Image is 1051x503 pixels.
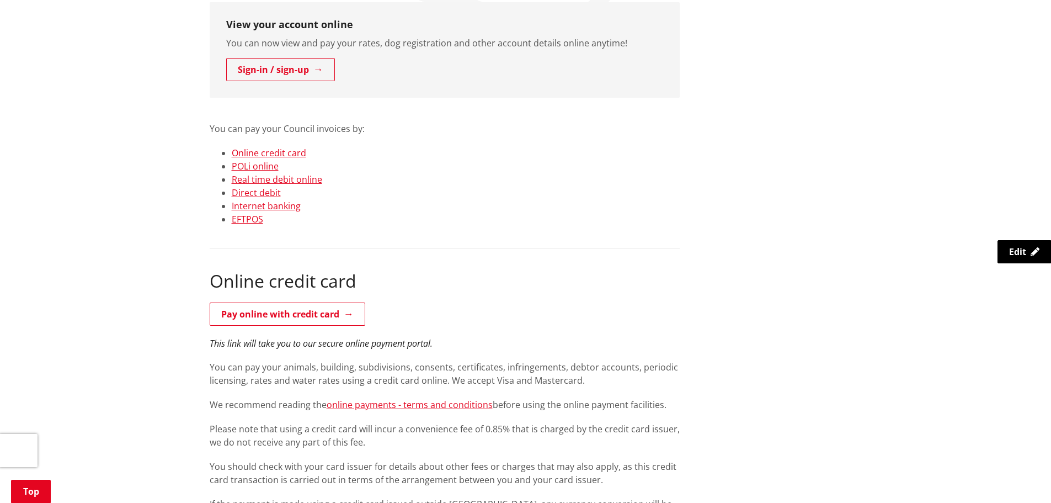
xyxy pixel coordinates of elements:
a: Top [11,480,51,503]
a: Online credit card [232,147,306,159]
a: Sign-in / sign-up [226,58,335,81]
span: Edit [1009,246,1026,258]
a: Pay online with credit card [210,303,365,326]
a: Direct debit [232,187,281,199]
p: You can now view and pay your rates, dog registration and other account details online anytime! [226,36,663,50]
h2: Online credit card [210,271,680,292]
a: Internet banking [232,200,301,212]
p: You can pay your animals, building, subdivisions, consents, certificates, infringements, debtor a... [210,361,680,387]
h3: View your account online [226,19,663,31]
a: POLi online [232,160,279,172]
iframe: Messenger Launcher [1000,457,1040,496]
a: Real time debit online [232,173,322,186]
p: Please note that using a credit card will incur a convenience fee of 0.85% that is charged by the... [210,422,680,449]
em: This link will take you to our secure online payment portal. [210,337,433,350]
p: You can pay your Council invoices by: [210,109,680,135]
p: We recommend reading the before using the online payment facilities. [210,398,680,411]
a: Edit [997,240,1051,263]
a: online payments - terms and conditions [327,399,493,411]
p: You should check with your card issuer for details about other fees or charges that may also appl... [210,460,680,486]
a: EFTPOS [232,213,263,225]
